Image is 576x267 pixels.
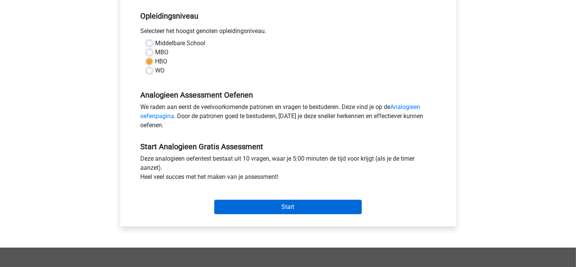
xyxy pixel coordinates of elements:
div: Deze analogieen oefentest bestaat uit 10 vragen, waar je 5:00 minuten de tijd voor krijgt (als je... [135,154,441,185]
input: Start [214,200,362,214]
label: MBO [155,48,169,57]
h5: Analogieen Assessment Oefenen [141,90,436,100]
div: Selecteer het hoogst genoten opleidingsniveau. [135,27,441,39]
label: WO [155,66,165,75]
h5: Start Analogieen Gratis Assessment [141,142,436,151]
label: Middelbare School [155,39,206,48]
div: We raden aan eerst de veelvoorkomende patronen en vragen te bestuderen. Deze vind je op de . Door... [135,103,441,133]
label: HBO [155,57,168,66]
h5: Opleidingsniveau [141,8,436,24]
